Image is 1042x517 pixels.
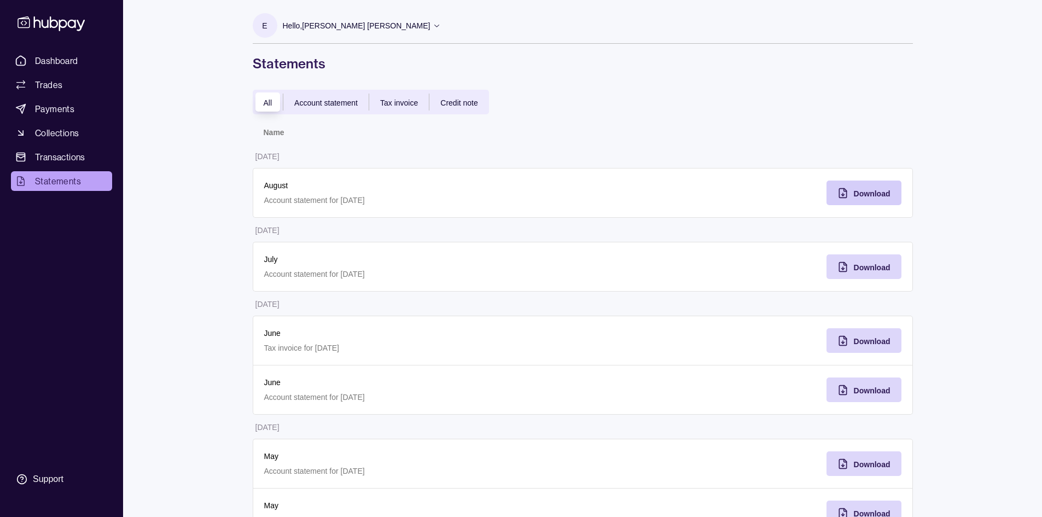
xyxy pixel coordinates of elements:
p: July [264,253,572,265]
a: Support [11,468,112,491]
span: Download [854,189,890,198]
span: Download [854,337,890,346]
span: Download [854,460,890,469]
h1: Statements [253,55,913,72]
p: August [264,179,572,191]
p: [DATE] [255,300,280,309]
span: Transactions [35,150,85,164]
a: Collections [11,123,112,143]
p: Account statement for [DATE] [264,465,572,477]
p: Account statement for [DATE] [264,268,572,280]
p: May [264,499,572,512]
p: Account statement for [DATE] [264,194,572,206]
div: Support [33,473,63,485]
button: Download [826,328,901,353]
button: Download [826,254,901,279]
span: Trades [35,78,62,91]
p: Hello, [PERSON_NAME] [PERSON_NAME] [283,20,430,32]
a: Trades [11,75,112,95]
p: [DATE] [255,226,280,235]
p: May [264,450,572,462]
span: Payments [35,102,74,115]
span: Account statement [294,98,358,107]
button: Download [826,451,901,476]
a: Dashboard [11,51,112,71]
p: E [262,20,267,32]
p: June [264,376,572,388]
button: Download [826,377,901,402]
p: Account statement for [DATE] [264,391,572,403]
span: Download [854,386,890,395]
a: Statements [11,171,112,191]
p: [DATE] [255,423,280,432]
button: Download [826,181,901,205]
span: Download [854,263,890,272]
span: Tax invoice [380,98,418,107]
div: documentTypes [253,90,489,114]
a: Payments [11,99,112,119]
span: All [264,98,272,107]
span: Statements [35,175,81,188]
span: Dashboard [35,54,78,67]
p: June [264,327,572,339]
p: Name [264,128,284,137]
p: [DATE] [255,152,280,161]
a: Transactions [11,147,112,167]
span: Collections [35,126,79,140]
span: Credit note [440,98,478,107]
p: Tax invoice for [DATE] [264,342,572,354]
